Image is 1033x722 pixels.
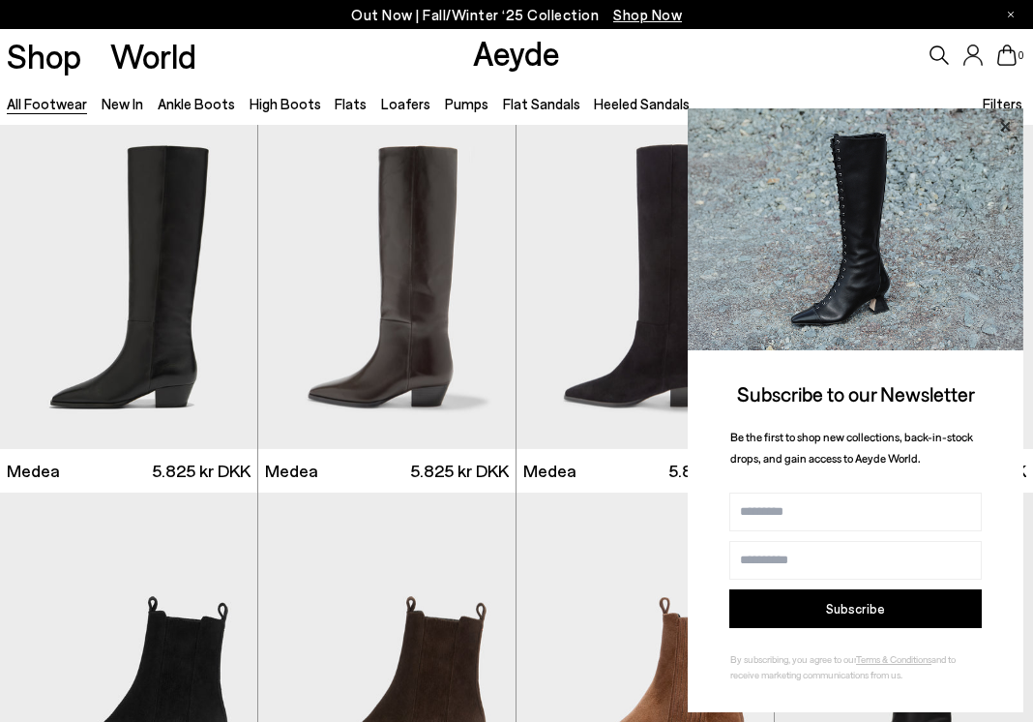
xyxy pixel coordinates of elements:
a: Next slide Previous slide [258,125,516,449]
span: Navigate to /collections/new-in [613,6,682,23]
span: Medea [265,459,318,483]
span: Subscribe to our Newsletter [737,381,975,406]
img: Medea Suede Knee-High Boots [516,125,774,449]
div: 1 / 6 [516,125,774,449]
span: Be the first to shop new collections, back-in-stock drops, and gain access to Aeyde World. [730,430,973,466]
a: Medea 5.825 kr DKK [516,449,774,493]
span: 5.825 kr DKK [152,459,251,483]
a: New In [102,95,143,112]
a: Heeled Sandals [594,95,690,112]
a: 0 [997,45,1017,66]
a: All Footwear [7,95,87,112]
span: 5.825 kr DKK [410,459,509,483]
span: 5.825 kr DKK [668,459,767,483]
a: Aeyde [473,32,560,73]
span: Medea [7,459,60,483]
a: High Boots [250,95,321,112]
a: Pumps [445,95,488,112]
a: Flat Sandals [503,95,580,112]
span: Filters [983,95,1022,112]
a: World [110,39,196,73]
a: Ankle Boots [158,95,235,112]
button: Subscribe [729,589,982,628]
a: Terms & Conditions [856,653,931,665]
a: Loafers [381,95,430,112]
a: Shop [7,39,81,73]
img: Medea Knee-High Boots [258,125,516,449]
span: Medea [523,459,576,483]
a: Flats [335,95,367,112]
a: Next slide Previous slide [516,125,774,449]
img: 2a6287a1333c9a56320fd6e7b3c4a9a9.jpg [688,108,1023,350]
span: 0 [1017,50,1026,61]
a: Medea 5.825 kr DKK [258,449,516,493]
p: Out Now | Fall/Winter ‘25 Collection [351,3,682,27]
div: 1 / 6 [258,125,516,449]
span: By subscribing, you agree to our [730,653,856,665]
